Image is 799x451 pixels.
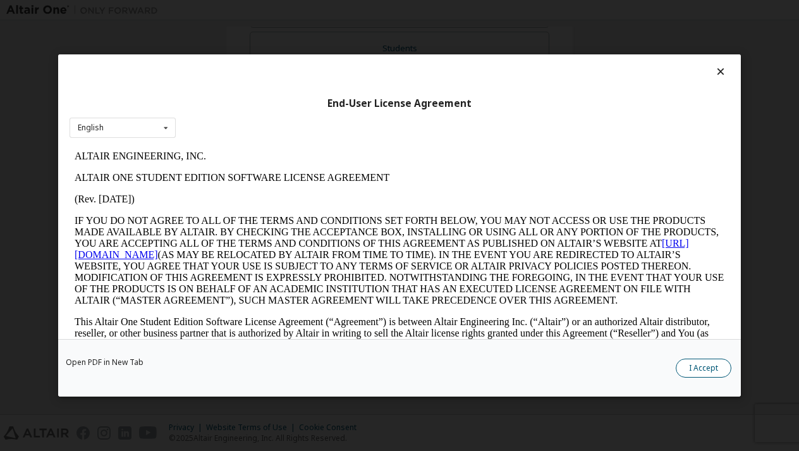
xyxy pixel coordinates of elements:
p: (Rev. [DATE]) [5,48,655,59]
button: I Accept [676,359,731,378]
p: IF YOU DO NOT AGREE TO ALL OF THE TERMS AND CONDITIONS SET FORTH BELOW, YOU MAY NOT ACCESS OR USE... [5,70,655,161]
a: [URL][DOMAIN_NAME] [5,92,619,114]
p: ALTAIR ENGINEERING, INC. [5,5,655,16]
a: Open PDF in New Tab [66,359,143,366]
div: English [78,124,104,132]
div: End-User License Agreement [70,97,729,110]
p: This Altair One Student Edition Software License Agreement (“Agreement”) is between Altair Engine... [5,171,655,216]
p: ALTAIR ONE STUDENT EDITION SOFTWARE LICENSE AGREEMENT [5,27,655,38]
